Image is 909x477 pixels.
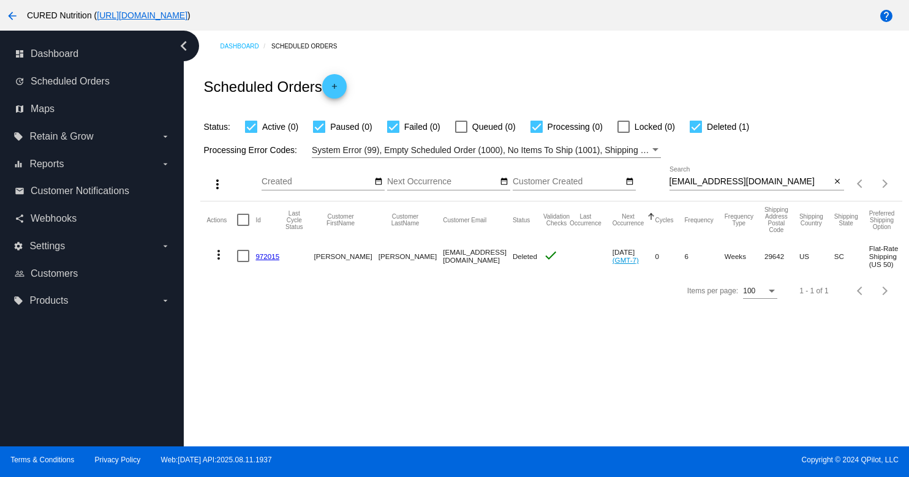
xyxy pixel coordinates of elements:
span: Retain & Grow [29,131,93,142]
i: arrow_drop_down [160,132,170,141]
button: Change sorting for ShippingState [834,213,858,227]
input: Created [262,177,372,187]
mat-cell: Flat-Rate Shipping (US 50) [869,238,906,274]
span: Status: [203,122,230,132]
a: Dashboard [220,37,271,56]
a: [URL][DOMAIN_NAME] [97,10,187,20]
button: Change sorting for LastProcessingCycleId [285,210,303,230]
a: email Customer Notifications [15,181,170,201]
span: Scheduled Orders [31,76,110,87]
mat-cell: [PERSON_NAME] [379,238,443,274]
mat-icon: date_range [374,177,383,187]
button: Change sorting for Status [513,216,530,223]
span: 100 [743,287,755,295]
span: Locked (0) [635,119,675,134]
span: Deleted (1) [707,119,749,134]
span: Copyright © 2024 QPilot, LLC [465,456,899,464]
i: update [15,77,25,86]
mat-select: Filter by Processing Error Codes [312,143,661,158]
span: Processing Error Codes: [203,145,297,155]
h2: Scheduled Orders [203,74,346,99]
div: Items per page: [687,287,738,295]
i: settings [13,241,23,251]
a: people_outline Customers [15,264,170,284]
span: Reports [29,159,64,170]
i: local_offer [13,296,23,306]
mat-icon: date_range [500,177,508,187]
mat-icon: more_vert [211,247,226,262]
button: Clear [831,176,844,189]
i: equalizer [13,159,23,169]
mat-cell: SC [834,238,869,274]
input: Search [669,177,831,187]
span: Active (0) [262,119,298,134]
button: Change sorting for FrequencyType [725,213,753,227]
a: Terms & Conditions [10,456,74,464]
mat-icon: close [833,177,842,187]
input: Customer Created [513,177,623,187]
i: arrow_drop_down [160,241,170,251]
mat-icon: help [879,9,894,23]
span: Products [29,295,68,306]
button: Change sorting for Id [255,216,260,223]
i: arrow_drop_down [160,159,170,169]
button: Previous page [848,171,873,196]
button: Change sorting for ShippingPostcode [764,206,788,233]
i: map [15,104,25,114]
span: CURED Nutrition ( ) [27,10,190,20]
mat-header-cell: Actions [206,201,237,238]
span: Customers [31,268,78,279]
mat-header-cell: Validation Checks [543,201,570,238]
i: dashboard [15,49,25,59]
button: Previous page [848,279,873,303]
mat-icon: check [543,248,558,263]
mat-cell: US [799,238,834,274]
span: Deleted [513,252,537,260]
button: Next page [873,171,897,196]
span: Dashboard [31,48,78,59]
a: dashboard Dashboard [15,44,170,64]
span: Paused (0) [330,119,372,134]
mat-cell: [EMAIL_ADDRESS][DOMAIN_NAME] [443,238,513,274]
mat-select: Items per page: [743,287,777,296]
mat-cell: [PERSON_NAME] [314,238,378,274]
a: (GMT-7) [613,256,639,264]
i: chevron_left [174,36,194,56]
mat-icon: date_range [625,177,634,187]
mat-cell: 6 [684,238,724,274]
button: Change sorting for CustomerLastName [379,213,432,227]
button: Change sorting for PreferredShippingOption [869,210,895,230]
span: Failed (0) [404,119,440,134]
mat-icon: arrow_back [5,9,20,23]
mat-icon: more_vert [210,177,225,192]
button: Change sorting for CustomerEmail [443,216,486,223]
input: Next Occurrence [387,177,497,187]
mat-cell: Weeks [725,238,764,274]
a: map Maps [15,99,170,119]
a: update Scheduled Orders [15,72,170,91]
a: Web:[DATE] API:2025.08.11.1937 [161,456,272,464]
span: Customer Notifications [31,186,129,197]
i: email [15,186,25,196]
i: share [15,214,25,223]
mat-cell: 29642 [764,238,799,274]
a: Scheduled Orders [271,37,348,56]
button: Change sorting for NextOccurrenceUtc [613,213,644,227]
button: Change sorting for CustomerFirstName [314,213,367,227]
span: Maps [31,103,55,115]
mat-icon: add [327,82,342,97]
mat-cell: 0 [655,238,684,274]
i: people_outline [15,269,25,279]
button: Change sorting for Cycles [655,216,673,223]
div: 1 - 1 of 1 [799,287,828,295]
i: arrow_drop_down [160,296,170,306]
mat-cell: [DATE] [613,238,655,274]
button: Next page [873,279,897,303]
a: 972015 [255,252,279,260]
button: Change sorting for ShippingCountry [799,213,823,227]
span: Processing (0) [548,119,603,134]
button: Change sorting for LastOccurrenceUtc [570,213,602,227]
i: local_offer [13,132,23,141]
span: Settings [29,241,65,252]
a: share Webhooks [15,209,170,228]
